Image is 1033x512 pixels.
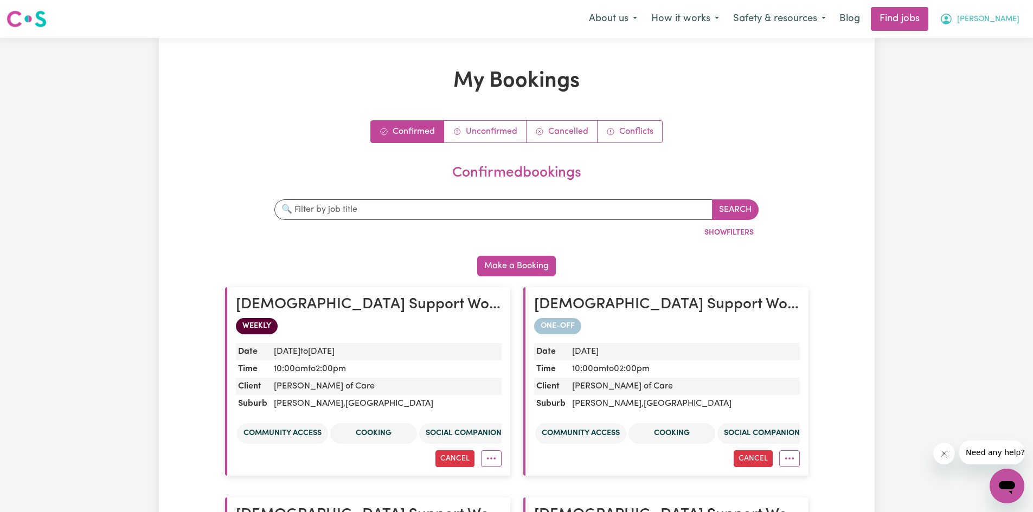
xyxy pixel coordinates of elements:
[582,8,644,30] button: About us
[717,423,823,444] li: Social companionship
[7,7,47,31] a: Careseekers logo
[274,199,713,220] input: 🔍 Filter by job title
[527,121,598,142] a: Cancelled bookings
[229,165,804,182] h2: confirmed bookings
[225,68,809,94] h1: My Bookings
[990,469,1024,503] iframe: Button to launch messaging window
[734,450,773,467] button: Cancel
[534,395,568,412] dt: Suburb
[871,7,928,31] a: Find jobs
[535,423,626,444] li: Community access
[270,360,502,378] dd: 10:00am to 2:00pm
[959,440,1024,464] iframe: Message from company
[568,343,800,360] dd: [DATE]
[7,9,47,29] img: Careseekers logo
[568,360,800,378] dd: 10:00am to 02:00pm
[534,343,568,360] dt: Date
[534,360,568,378] dt: Time
[419,423,525,444] li: Social companionship
[236,395,270,412] dt: Suburb
[833,7,867,31] a: Blog
[568,378,800,395] dd: [PERSON_NAME] of Care
[534,378,568,395] dt: Client
[330,423,417,444] li: Cooking
[237,423,328,444] li: Community access
[371,121,444,142] a: Confirmed bookings
[644,8,726,30] button: How it works
[435,450,474,467] button: Cancel
[712,199,759,220] button: Search
[270,395,502,412] dd: [PERSON_NAME] , [GEOGRAPHIC_DATA]
[534,318,800,334] div: one-off booking
[568,395,800,412] dd: [PERSON_NAME] , [GEOGRAPHIC_DATA]
[236,360,270,378] dt: Time
[534,318,581,334] span: ONE-OFF
[481,450,502,467] button: More options
[477,256,556,276] button: Make a Booking
[933,443,955,464] iframe: Close message
[957,14,1019,25] span: [PERSON_NAME]
[704,229,727,237] span: Show
[236,296,502,314] h2: Female Support Worker Needed ONE OFF On 04/06 Wednesday And 06/06 Friday In Hornsby, NSW
[628,423,715,444] li: Cooking
[236,343,270,360] dt: Date
[444,121,527,142] a: Unconfirmed bookings
[270,343,502,360] dd: [DATE]
[270,378,502,395] dd: [PERSON_NAME] of Care
[700,224,759,241] button: ShowFilters
[236,318,502,334] div: WEEKLY booking
[236,318,278,334] span: WEEKLY
[300,347,335,356] span: to [DATE]
[598,121,662,142] a: Conflict bookings
[236,378,270,395] dt: Client
[7,8,66,16] span: Need any help?
[726,8,833,30] button: Safety & resources
[933,8,1026,30] button: My Account
[779,450,800,467] button: More options
[534,296,800,314] h2: Female Support Worker Needed ONE OFF On 04/06 Wednesday And 06/06 Friday In Hornsby, NSW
